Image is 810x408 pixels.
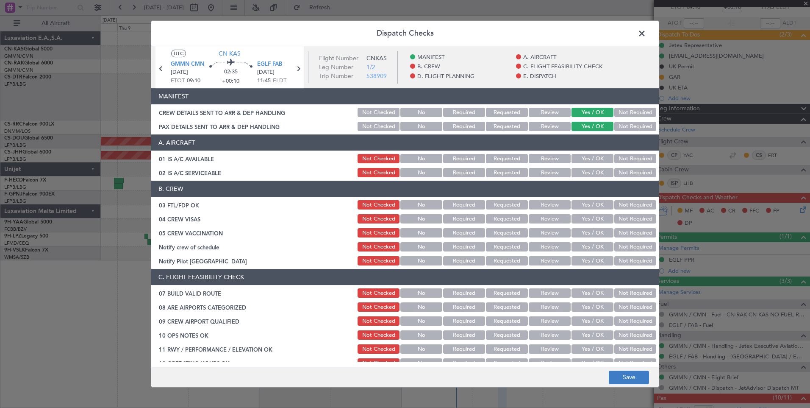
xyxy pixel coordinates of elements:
button: Not Required [614,344,656,354]
button: Not Required [614,242,656,252]
button: Not Required [614,330,656,340]
button: Not Required [614,358,656,368]
button: Not Required [614,108,656,117]
header: Dispatch Checks [151,21,659,46]
button: Not Required [614,168,656,177]
button: Not Required [614,256,656,265]
button: Not Required [614,316,656,326]
button: Not Required [614,122,656,131]
button: Not Required [614,214,656,224]
button: Not Required [614,288,656,298]
button: Not Required [614,154,656,163]
button: Not Required [614,228,656,238]
button: Not Required [614,302,656,312]
button: Not Required [614,200,656,210]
